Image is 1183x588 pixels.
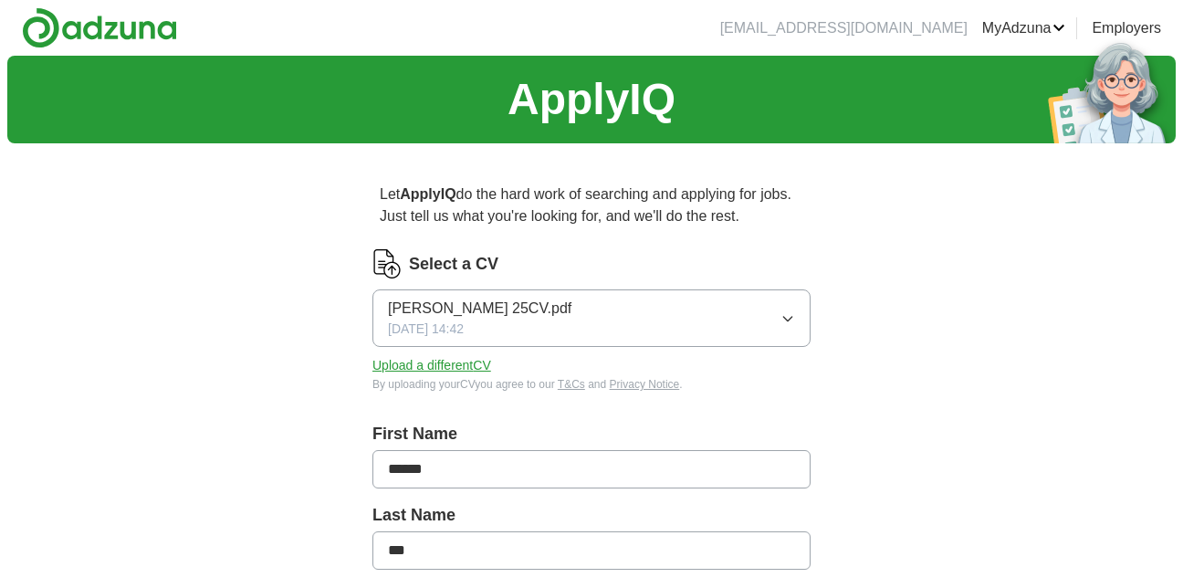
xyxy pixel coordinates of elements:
label: Select a CV [409,252,498,277]
a: Privacy Notice [610,378,680,391]
img: Adzuna logo [22,7,177,48]
span: [PERSON_NAME] 25CV.pdf [388,298,571,320]
p: Let do the hard work of searching and applying for jobs. Just tell us what you're looking for, an... [372,176,811,235]
img: CV Icon [372,249,402,278]
label: First Name [372,422,811,446]
button: [PERSON_NAME] 25CV.pdf[DATE] 14:42 [372,289,811,347]
a: T&Cs [558,378,585,391]
label: Last Name [372,503,811,528]
strong: ApplyIQ [400,186,455,202]
h1: ApplyIQ [508,67,675,132]
span: [DATE] 14:42 [388,320,464,339]
div: By uploading your CV you agree to our and . [372,376,811,393]
a: Employers [1092,17,1161,39]
li: [EMAIL_ADDRESS][DOMAIN_NAME] [720,17,968,39]
button: Upload a differentCV [372,356,491,375]
a: MyAdzuna [982,17,1066,39]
